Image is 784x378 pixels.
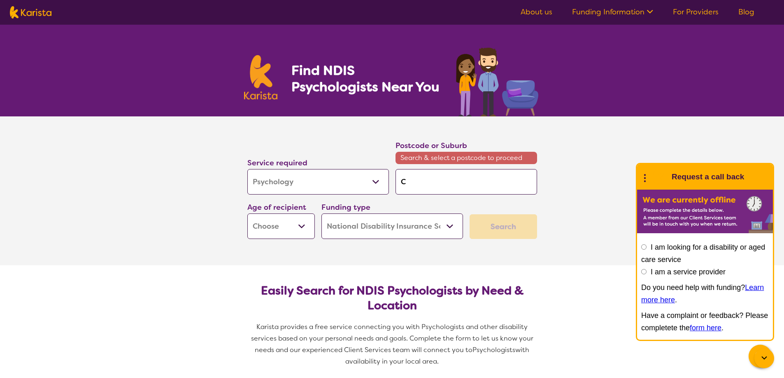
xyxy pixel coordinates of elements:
img: Karista [650,169,667,185]
label: Funding type [321,202,370,212]
a: Funding Information [572,7,653,17]
label: Age of recipient [247,202,306,212]
img: Karista offline chat form to request call back [637,190,773,233]
label: I am looking for a disability or aged care service [641,243,765,264]
h1: Find NDIS Psychologists Near You [291,62,444,95]
img: psychology [453,44,540,116]
input: Type [395,169,537,195]
span: Karista provides a free service connecting you with Psychologists and other disability services b... [251,322,535,354]
a: Blog [738,7,754,17]
p: Have a complaint or feedback? Please completete the . [641,309,769,334]
img: Karista logo [10,6,51,19]
label: Postcode or Suburb [395,141,467,151]
label: Service required [247,158,307,168]
span: Psychologists [472,346,515,354]
h1: Request a call back [672,171,744,183]
p: Do you need help with funding? . [641,281,769,306]
button: Channel Menu [749,345,772,368]
a: form here [690,324,721,332]
a: About us [521,7,552,17]
h2: Easily Search for NDIS Psychologists by Need & Location [254,283,530,313]
span: Search & select a postcode to proceed [395,152,537,164]
img: Karista logo [244,55,278,100]
a: For Providers [673,7,719,17]
label: I am a service provider [651,268,726,276]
